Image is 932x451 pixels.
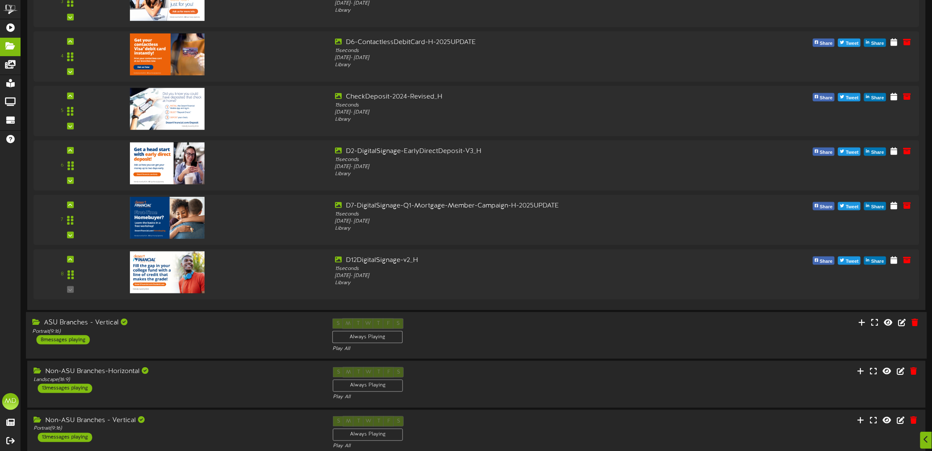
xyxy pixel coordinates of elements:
[34,377,320,384] div: Landscape ( 16:9 )
[335,201,691,211] div: D7-DigitalSignage-Q1-Mortgage-Member-Campaign-H-2025UPDATE
[333,429,403,441] div: Always Playing
[332,331,403,343] div: Always Playing
[870,39,886,48] span: Share
[130,251,205,293] img: 1d3ced41-a3e5-4e08-a4d1-559cd917002f.jpg
[36,335,90,345] div: 8 messages playing
[32,328,320,335] div: Portrait ( 9:16 )
[38,384,92,393] div: 13 messages playing
[335,116,691,123] div: Library
[844,93,860,103] span: Tweet
[130,34,205,75] img: 15ff2736-1829-4976-8699-5a8cff36149b.jpg
[333,443,620,450] div: Play All
[335,54,691,62] div: [DATE] - [DATE]
[818,202,835,212] span: Share
[838,202,861,210] button: Tweet
[130,143,205,184] img: 119c8efc-3ac5-4e0b-adc4-8280f25bdbcb.jpg
[335,7,691,14] div: Library
[333,394,620,401] div: Play All
[813,93,835,101] button: Share
[335,218,691,225] div: [DATE] - [DATE]
[870,148,886,157] span: Share
[335,280,691,287] div: Library
[2,393,19,410] div: MD
[335,62,691,69] div: Library
[335,211,691,218] div: 15 seconds
[335,256,691,265] div: D12DigitalSignage-v2_H
[818,39,835,48] span: Share
[844,257,860,266] span: Tweet
[870,257,886,266] span: Share
[335,147,691,156] div: D2-DigitalSignage-EarlyDirectDeposit-V3_H
[864,148,886,156] button: Share
[34,416,320,426] div: Non-ASU Branches - Vertical
[335,225,691,232] div: Library
[844,202,860,212] span: Tweet
[32,319,320,328] div: ASU Branches - Vertical
[38,433,92,442] div: 13 messages playing
[864,93,886,101] button: Share
[818,148,835,157] span: Share
[844,148,860,157] span: Tweet
[333,380,403,392] div: Always Playing
[864,257,886,265] button: Share
[813,257,835,265] button: Share
[34,367,320,377] div: Non-ASU Branches-Horizontal
[335,163,691,171] div: [DATE] - [DATE]
[34,425,320,433] div: Portrait ( 9:16 )
[130,197,205,239] img: 2e2e9b70-c2a6-42a5-a4e7-d221db97cee0.jpg
[813,202,835,210] button: Share
[838,148,861,156] button: Tweet
[332,345,620,353] div: Play All
[838,93,861,101] button: Tweet
[870,202,886,212] span: Share
[818,257,835,266] span: Share
[870,93,886,103] span: Share
[335,265,691,272] div: 15 seconds
[335,171,691,178] div: Library
[864,202,886,210] button: Share
[335,92,691,102] div: CheckDeposit-2024-Revised_H
[335,47,691,54] div: 15 seconds
[335,102,691,109] div: 15 seconds
[813,39,835,47] button: Share
[838,39,861,47] button: Tweet
[61,271,64,278] div: 8
[335,38,691,47] div: D6-ContactlessDebitCard-H-2025UPDATE
[813,148,835,156] button: Share
[61,162,64,169] div: 6
[335,156,691,163] div: 15 seconds
[864,39,886,47] button: Share
[838,257,861,265] button: Tweet
[844,39,860,48] span: Tweet
[335,272,691,280] div: [DATE] - [DATE]
[130,88,205,130] img: 56b91145-7332-46eb-b45d-355efdb2e30d.jpg
[818,93,835,103] span: Share
[335,109,691,116] div: [DATE] - [DATE]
